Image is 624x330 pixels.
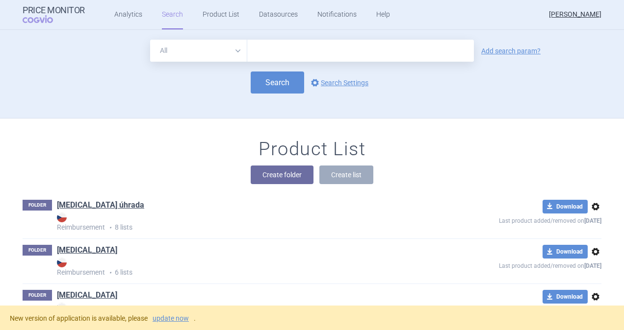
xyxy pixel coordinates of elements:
[57,212,67,222] img: CZ
[481,47,541,54] a: Add search param?
[23,245,52,256] p: FOLDER
[23,5,85,24] a: Price MonitorCOGVIO
[57,303,428,321] strong: Reimbursement
[259,138,365,161] h1: Product List
[57,200,144,212] h1: Augmentin úhrada
[153,315,189,322] a: update now
[57,258,67,267] img: CZ
[319,165,373,184] button: Create list
[105,268,115,278] i: •
[23,200,52,211] p: FOLDER
[23,290,52,301] p: FOLDER
[57,245,117,258] h1: Avodart
[23,5,85,15] strong: Price Monitor
[57,200,144,211] a: [MEDICAL_DATA] úhrada
[543,245,588,259] button: Download
[543,290,588,304] button: Download
[428,259,601,271] p: Last product added/removed on
[57,212,428,233] p: 8 lists
[57,290,117,301] a: [MEDICAL_DATA]
[584,217,601,224] strong: [DATE]
[57,303,67,312] img: CZ
[251,71,304,94] button: Search
[428,213,601,226] p: Last product added/removed on
[57,290,117,303] h1: BENLYSTA
[309,77,368,89] a: Search Settings
[57,245,117,256] a: [MEDICAL_DATA]
[428,304,601,316] p: Last product added/removed on
[57,212,428,231] strong: Reimbursement
[584,262,601,269] strong: [DATE]
[543,200,588,213] button: Download
[57,303,428,323] p: 15 lists
[23,15,67,23] span: COGVIO
[57,258,428,278] p: 6 lists
[251,165,313,184] button: Create folder
[57,258,428,276] strong: Reimbursement
[105,223,115,233] i: •
[10,314,196,322] span: New version of application is available, please .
